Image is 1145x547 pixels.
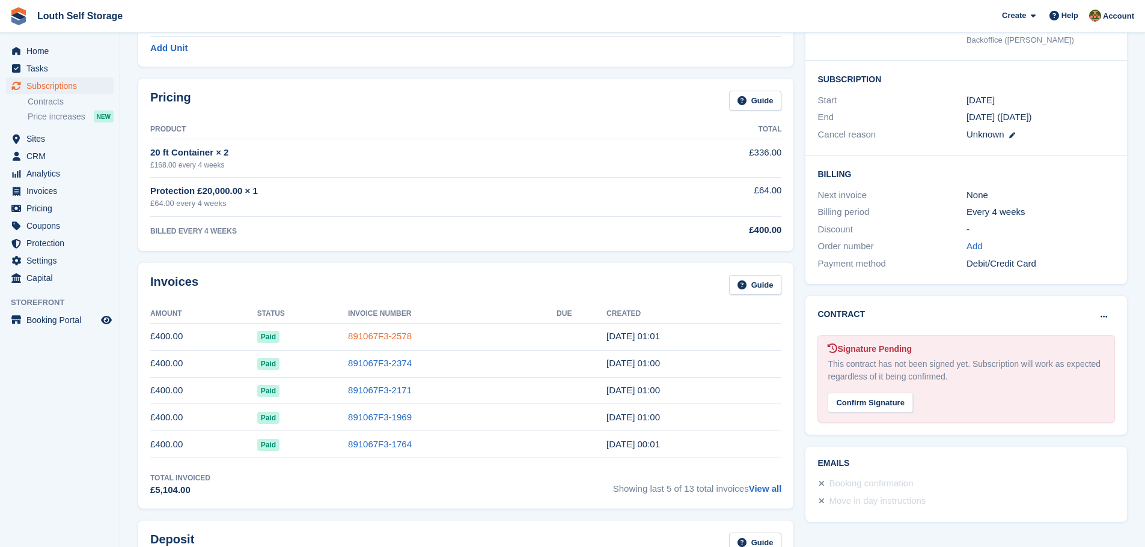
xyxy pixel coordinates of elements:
[257,412,279,424] span: Paid
[828,390,912,400] a: Confirm Signature
[257,304,348,324] th: Status
[26,183,99,199] span: Invoices
[817,128,966,142] div: Cancel reason
[32,6,127,26] a: Louth Self Storage
[257,358,279,370] span: Paid
[966,257,1115,271] div: Debit/Credit Card
[729,91,782,110] a: Guide
[11,297,120,309] span: Storefront
[348,331,412,341] a: 891067F3-2578
[1089,10,1101,22] img: Andy Smith
[749,483,782,494] a: View all
[150,120,635,139] th: Product
[817,21,966,46] div: Booked
[26,217,99,234] span: Coupons
[348,304,557,324] th: Invoice Number
[150,483,210,497] div: £5,104.00
[150,350,257,377] td: £400.00
[828,393,912,413] div: Confirm Signature
[150,304,257,324] th: Amount
[635,177,781,216] td: £64.00
[150,473,210,483] div: Total Invoiced
[26,165,99,182] span: Analytics
[150,275,198,295] h2: Invoices
[829,477,913,491] div: Booking confirmation
[6,165,114,182] a: menu
[817,168,1115,180] h2: Billing
[150,431,257,458] td: £400.00
[6,43,114,59] a: menu
[6,77,114,94] a: menu
[606,358,660,368] time: 2025-06-12 00:00:08 UTC
[150,404,257,431] td: £400.00
[606,304,781,324] th: Created
[817,240,966,253] div: Order number
[6,200,114,217] a: menu
[6,252,114,269] a: menu
[10,7,28,25] img: stora-icon-8386f47178a22dfd0bd8f6a31ec36ba5ce8667c1dd55bd0f319d3a0aa187defe.svg
[257,439,279,451] span: Paid
[6,130,114,147] a: menu
[817,308,865,321] h2: Contract
[828,343,1105,355] div: Signature Pending
[966,112,1032,122] span: [DATE] ([DATE])
[6,270,114,286] a: menu
[817,94,966,107] div: Start
[26,252,99,269] span: Settings
[28,96,114,107] a: Contracts
[6,183,114,199] a: menu
[150,323,257,350] td: £400.00
[817,223,966,237] div: Discount
[966,94,995,107] time: 2024-08-08 00:00:00 UTC
[26,43,99,59] span: Home
[635,120,781,139] th: Total
[817,459,1115,468] h2: Emails
[28,110,114,123] a: Price increases NEW
[150,377,257,404] td: £400.00
[26,312,99,328] span: Booking Portal
[6,312,114,328] a: menu
[6,217,114,234] a: menu
[150,226,635,237] div: BILLED EVERY 4 WEEKS
[6,148,114,165] a: menu
[99,313,114,327] a: Preview store
[150,91,191,110] h2: Pricing
[348,385,412,395] a: 891067F3-2171
[150,198,635,210] div: £64.00 every 4 weeks
[729,275,782,295] a: Guide
[348,439,412,449] a: 891067F3-1764
[26,270,99,286] span: Capital
[606,439,660,449] time: 2025-03-20 00:01:00 UTC
[817,189,966,202] div: Next invoice
[828,358,1105,383] div: This contract has not been signed yet. Subscription will work as expected regardless of it being ...
[257,331,279,343] span: Paid
[966,223,1115,237] div: -
[557,304,606,324] th: Due
[966,205,1115,219] div: Every 4 weeks
[26,60,99,77] span: Tasks
[606,412,660,422] time: 2025-04-17 00:00:15 UTC
[26,148,99,165] span: CRM
[817,205,966,219] div: Billing period
[1103,10,1134,22] span: Account
[966,189,1115,202] div: None
[817,257,966,271] div: Payment method
[966,34,1115,46] div: Backoffice ([PERSON_NAME])
[94,110,114,122] div: NEW
[606,331,660,341] time: 2025-07-10 00:01:00 UTC
[28,111,85,122] span: Price increases
[1061,10,1078,22] span: Help
[257,385,279,397] span: Paid
[348,358,412,368] a: 891067F3-2374
[635,139,781,177] td: £336.00
[150,146,635,160] div: 20 ft Container × 2
[150,160,635,171] div: £168.00 every 4 weeks
[1002,10,1026,22] span: Create
[348,412,412,422] a: 891067F3-1969
[966,240,983,253] a: Add
[150,41,188,55] a: Add Unit
[26,235,99,252] span: Protection
[6,235,114,252] a: menu
[817,73,1115,85] h2: Subscription
[635,223,781,237] div: £400.00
